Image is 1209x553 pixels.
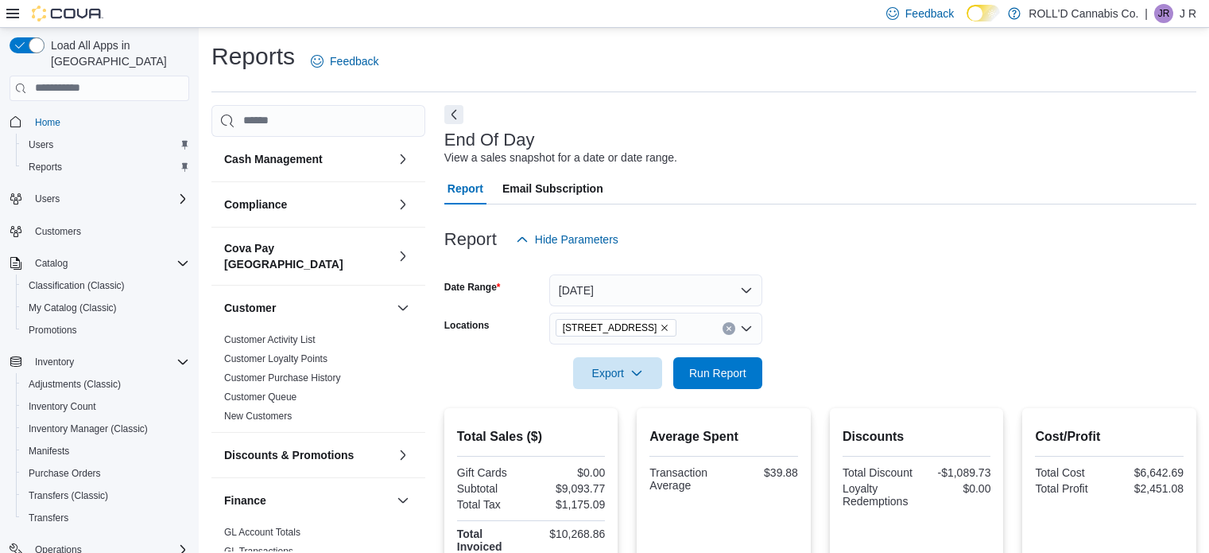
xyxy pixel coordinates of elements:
[723,322,735,335] button: Clear input
[224,352,327,365] span: Customer Loyalty Points
[3,111,196,134] button: Home
[22,442,189,461] span: Manifests
[534,466,605,479] div: $0.00
[22,321,189,340] span: Promotions
[16,373,196,395] button: Adjustments (Classic)
[29,221,189,241] span: Customers
[1145,4,1148,23] p: |
[224,527,300,538] a: GL Account Totals
[16,440,196,462] button: Manifests
[29,467,101,480] span: Purchase Orders
[35,116,60,129] span: Home
[224,197,390,212] button: Compliance
[22,442,76,461] a: Manifests
[29,423,148,435] span: Inventory Manager (Classic)
[1035,482,1106,495] div: Total Profit
[304,45,385,77] a: Feedback
[457,528,502,553] strong: Total Invoiced
[534,498,605,511] div: $1,175.09
[22,397,103,416] a: Inventory Count
[843,482,913,508] div: Loyalty Redemptions
[29,512,68,524] span: Transfers
[224,151,390,167] button: Cash Management
[29,189,66,208] button: Users
[22,298,189,317] span: My Catalog (Classic)
[224,353,327,364] a: Customer Loyalty Points
[22,464,189,483] span: Purchase Orders
[905,6,954,21] span: Feedback
[29,113,67,132] a: Home
[224,447,354,463] h3: Discounts & Promotions
[3,351,196,373] button: Inventory
[16,134,196,156] button: Users
[549,275,762,306] button: [DATE]
[224,151,323,167] h3: Cash Management
[29,112,189,132] span: Home
[224,493,266,508] h3: Finance
[444,130,535,150] h3: End Of Day
[29,445,69,458] span: Manifests
[967,21,967,22] span: Dark Mode
[29,400,96,413] span: Inventory Count
[29,189,189,208] span: Users
[224,391,296,403] a: Customer Queue
[16,462,196,485] button: Purchase Orders
[920,482,990,495] div: $0.00
[224,240,390,272] h3: Cova Pay [GEOGRAPHIC_DATA]
[35,225,81,238] span: Customers
[22,486,114,505] a: Transfers (Classic)
[22,135,189,154] span: Users
[22,158,189,177] span: Reports
[563,320,657,336] span: [STREET_ADDRESS]
[740,322,753,335] button: Open list of options
[22,419,154,438] a: Inventory Manager (Classic)
[444,319,490,332] label: Locations
[444,105,463,124] button: Next
[393,247,413,266] button: Cova Pay [GEOGRAPHIC_DATA]
[29,324,77,337] span: Promotions
[457,498,528,511] div: Total Tax
[224,197,287,212] h3: Compliance
[45,37,189,69] span: Load All Apps in [GEOGRAPHIC_DATA]
[330,53,378,69] span: Feedback
[843,427,991,446] h2: Discounts
[35,356,74,368] span: Inventory
[16,156,196,178] button: Reports
[29,222,87,241] a: Customers
[22,321,83,340] a: Promotions
[967,5,1000,21] input: Dark Mode
[3,220,196,243] button: Customers
[727,466,798,479] div: $39.88
[224,411,292,422] a: New Customers
[29,254,74,273] button: Catalog
[457,427,606,446] h2: Total Sales ($)
[1113,482,1184,495] div: $2,451.08
[16,485,196,507] button: Transfers (Classic)
[689,365,746,381] span: Run Report
[534,482,605,495] div: $9,093.77
[22,375,127,394] a: Adjustments (Classic)
[3,252,196,275] button: Catalog
[29,254,189,273] span: Catalog
[1035,427,1184,446] h2: Cost/Profit
[920,466,990,479] div: -$1,089.73
[22,508,75,528] a: Transfers
[35,193,60,205] span: Users
[22,419,189,438] span: Inventory Manager (Classic)
[29,352,189,372] span: Inventory
[1029,4,1138,23] p: ROLL'D Cannabis Co.
[22,397,189,416] span: Inventory Count
[16,319,196,341] button: Promotions
[660,323,669,333] button: Remove 105-500 Hazeldean Rd from selection in this group
[29,161,62,173] span: Reports
[16,418,196,440] button: Inventory Manager (Classic)
[211,330,425,432] div: Customer
[35,257,68,270] span: Catalog
[224,410,292,423] span: New Customers
[22,464,107,483] a: Purchase Orders
[22,276,189,295] span: Classification (Classic)
[224,391,296,403] span: Customer Queue
[444,150,677,166] div: View a sales snapshot for a date or date range.
[29,302,117,314] span: My Catalog (Classic)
